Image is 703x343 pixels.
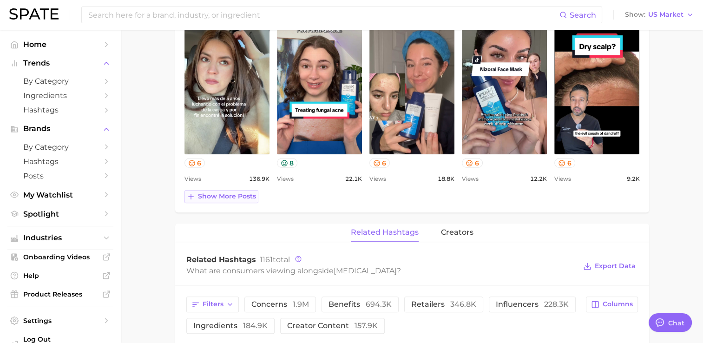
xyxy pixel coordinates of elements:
[496,301,569,308] span: influencers
[23,290,98,298] span: Product Releases
[23,143,98,152] span: by Category
[7,207,113,221] a: Spotlight
[441,228,473,237] span: creators
[23,40,98,49] span: Home
[544,300,569,309] span: 228.3k
[184,158,205,168] button: 6
[243,321,268,330] span: 184.9k
[23,271,98,280] span: Help
[462,173,479,185] span: Views
[186,264,577,277] div: What are consumers viewing alongside ?
[530,173,547,185] span: 12.2k
[570,11,596,20] span: Search
[9,8,59,20] img: SPATE
[7,74,113,88] a: by Category
[23,210,98,218] span: Spotlight
[603,300,633,308] span: Columns
[581,260,637,273] button: Export Data
[193,322,268,330] span: ingredients
[7,122,113,136] button: Brands
[355,321,378,330] span: 157.9k
[623,9,696,21] button: ShowUS Market
[249,173,269,185] span: 136.9k
[7,140,113,154] a: by Category
[23,191,98,199] span: My Watchlist
[7,56,113,70] button: Trends
[648,12,683,17] span: US Market
[277,158,298,168] button: 8
[7,314,113,328] a: Settings
[554,173,571,185] span: Views
[369,173,386,185] span: Views
[586,297,637,312] button: Columns
[554,158,575,168] button: 6
[198,192,256,200] span: Show more posts
[7,250,113,264] a: Onboarding Videos
[7,188,113,202] a: My Watchlist
[450,300,476,309] span: 346.8k
[7,154,113,169] a: Hashtags
[293,300,309,309] span: 1.9m
[23,317,98,325] span: Settings
[438,173,454,185] span: 18.8k
[23,77,98,86] span: by Category
[260,255,290,264] span: total
[7,287,113,301] a: Product Releases
[186,297,239,312] button: Filters
[184,190,258,203] button: Show more posts
[184,173,201,185] span: Views
[626,173,639,185] span: 9.2k
[203,300,223,308] span: Filters
[7,103,113,117] a: Hashtags
[260,255,273,264] span: 1161
[23,157,98,166] span: Hashtags
[251,301,309,308] span: concerns
[7,231,113,245] button: Industries
[23,171,98,180] span: Posts
[287,322,378,330] span: creator content
[369,158,390,168] button: 6
[334,266,397,275] span: [MEDICAL_DATA]
[7,37,113,52] a: Home
[7,269,113,283] a: Help
[351,228,419,237] span: related hashtags
[87,7,559,23] input: Search here for a brand, industry, or ingredient
[23,106,98,114] span: Hashtags
[329,301,392,308] span: benefits
[23,91,98,100] span: Ingredients
[23,125,98,133] span: Brands
[345,173,362,185] span: 22.1k
[625,12,645,17] span: Show
[7,169,113,183] a: Posts
[462,158,483,168] button: 6
[595,262,636,270] span: Export Data
[366,300,392,309] span: 694.3k
[186,255,256,264] span: Related Hashtags
[23,234,98,242] span: Industries
[23,253,98,261] span: Onboarding Videos
[277,173,294,185] span: Views
[411,301,476,308] span: retailers
[23,59,98,67] span: Trends
[7,88,113,103] a: Ingredients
